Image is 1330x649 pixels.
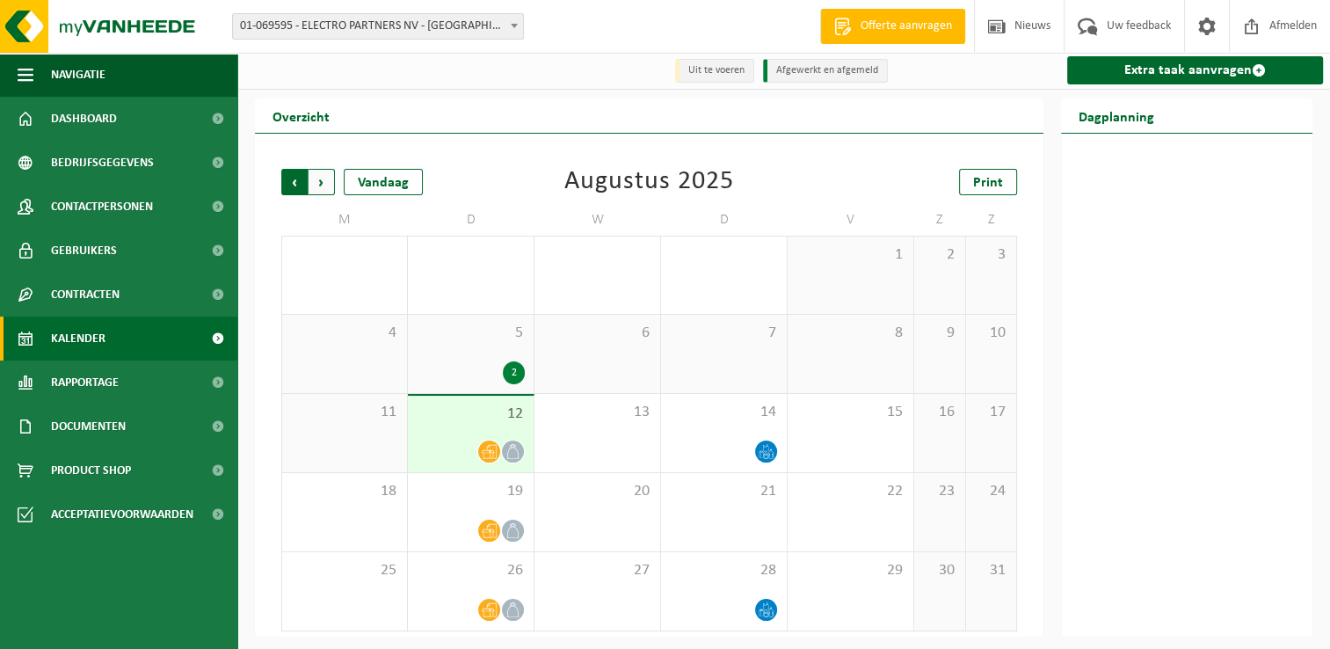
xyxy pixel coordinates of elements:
[675,59,754,83] li: Uit te voeren
[796,403,905,422] span: 15
[1061,98,1172,133] h2: Dagplanning
[796,324,905,343] span: 8
[534,204,661,236] td: W
[255,98,347,133] h2: Overzicht
[966,204,1018,236] td: Z
[51,97,117,141] span: Dashboard
[417,561,525,580] span: 26
[543,561,651,580] span: 27
[408,204,534,236] td: D
[914,204,966,236] td: Z
[923,245,956,265] span: 2
[51,317,105,361] span: Kalender
[291,324,398,343] span: 4
[51,448,131,492] span: Product Shop
[959,169,1017,195] a: Print
[975,561,1008,580] span: 31
[51,141,154,185] span: Bedrijfsgegevens
[564,169,734,195] div: Augustus 2025
[661,204,788,236] td: D
[233,14,523,39] span: 01-069595 - ELECTRO PARTNERS NV - ANTWERPEN
[923,403,956,422] span: 16
[51,185,153,229] span: Contactpersonen
[51,53,105,97] span: Navigatie
[973,176,1003,190] span: Print
[543,482,651,501] span: 20
[856,18,956,35] span: Offerte aanvragen
[309,169,335,195] span: Volgende
[51,229,117,273] span: Gebruikers
[923,561,956,580] span: 30
[291,561,398,580] span: 25
[51,361,119,405] span: Rapportage
[543,324,651,343] span: 6
[51,405,126,448] span: Documenten
[670,482,778,501] span: 21
[503,361,525,384] div: 2
[51,273,120,317] span: Contracten
[923,482,956,501] span: 23
[796,245,905,265] span: 1
[670,324,778,343] span: 7
[670,561,778,580] span: 28
[796,482,905,501] span: 22
[975,403,1008,422] span: 17
[417,482,525,501] span: 19
[820,9,965,44] a: Offerte aanvragen
[291,482,398,501] span: 18
[670,403,778,422] span: 14
[344,169,423,195] div: Vandaag
[281,169,308,195] span: Vorige
[923,324,956,343] span: 9
[232,13,524,40] span: 01-069595 - ELECTRO PARTNERS NV - ANTWERPEN
[417,405,525,424] span: 12
[291,403,398,422] span: 11
[788,204,914,236] td: V
[281,204,408,236] td: M
[51,492,193,536] span: Acceptatievoorwaarden
[975,324,1008,343] span: 10
[1067,56,1323,84] a: Extra taak aanvragen
[763,59,888,83] li: Afgewerkt en afgemeld
[796,561,905,580] span: 29
[975,245,1008,265] span: 3
[417,324,525,343] span: 5
[975,482,1008,501] span: 24
[543,403,651,422] span: 13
